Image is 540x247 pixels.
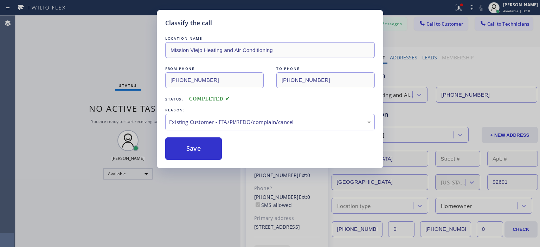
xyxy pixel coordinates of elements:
[169,118,371,126] div: Existing Customer - ETA/PI/REDO/complain/cancel
[276,72,375,88] input: To phone
[165,35,375,42] div: LOCATION NAME
[276,65,375,72] div: TO PHONE
[165,97,184,102] span: Status:
[165,106,375,114] div: REASON:
[165,65,264,72] div: FROM PHONE
[165,72,264,88] input: From phone
[189,96,230,102] span: COMPLETED
[165,137,222,160] button: Save
[165,18,212,28] h5: Classify the call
